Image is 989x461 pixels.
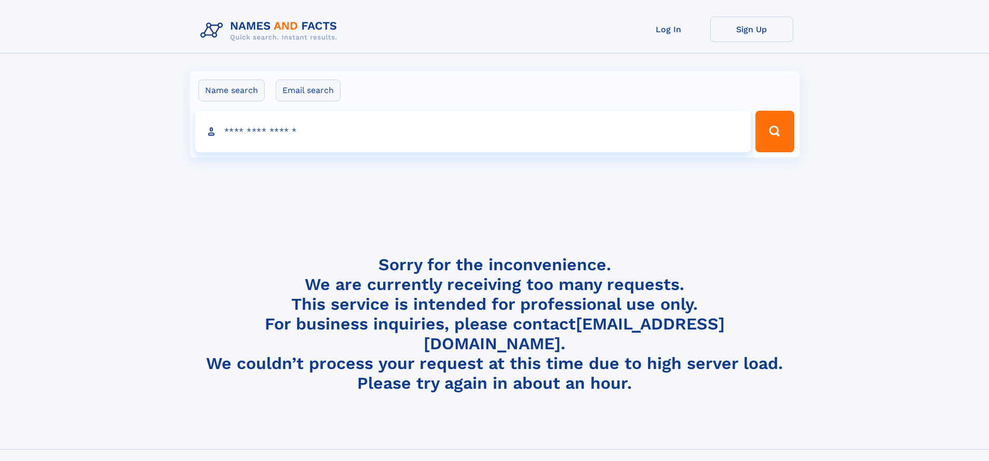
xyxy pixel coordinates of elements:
[276,80,341,101] label: Email search
[195,111,751,152] input: search input
[627,17,710,42] a: Log In
[196,17,346,45] img: Logo Names and Facts
[710,17,793,42] a: Sign Up
[424,314,725,353] a: [EMAIL_ADDRESS][DOMAIN_NAME]
[196,255,793,393] h4: Sorry for the inconvenience. We are currently receiving too many requests. This service is intend...
[198,80,265,101] label: Name search
[755,111,794,152] button: Search Button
